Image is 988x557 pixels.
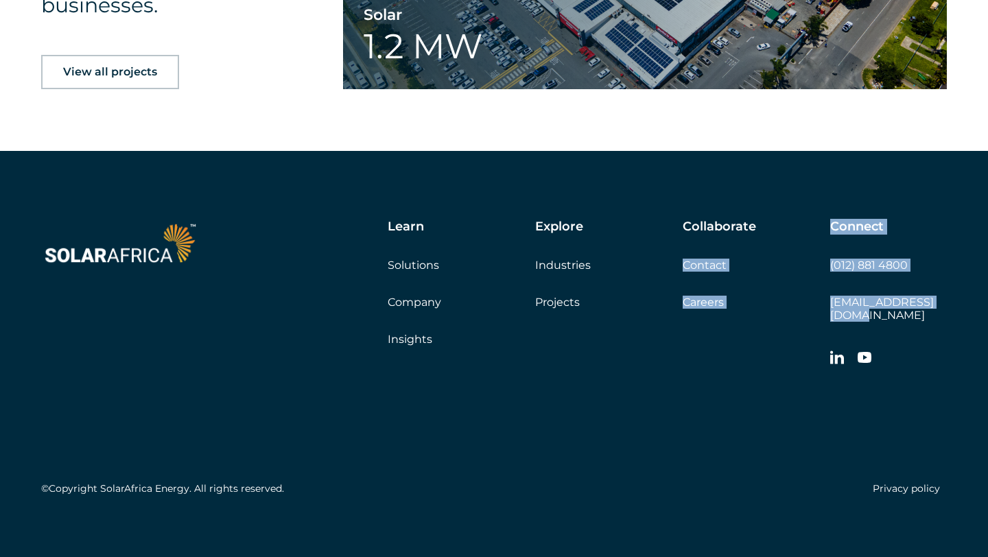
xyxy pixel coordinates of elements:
[535,259,591,272] a: Industries
[535,220,583,235] h5: Explore
[63,67,157,78] span: View all projects
[683,296,724,309] a: Careers
[41,55,179,89] a: View all projects
[830,296,934,322] a: [EMAIL_ADDRESS][DOMAIN_NAME]
[388,296,441,309] a: Company
[388,333,432,346] a: Insights
[388,259,439,272] a: Solutions
[830,259,908,272] a: (012) 881 4800
[535,296,580,309] a: Projects
[830,220,884,235] h5: Connect
[683,220,756,235] h5: Collaborate
[41,483,284,495] h5: ©Copyright SolarAfrica Energy. All rights reserved.
[683,259,727,272] a: Contact
[388,220,424,235] h5: Learn
[873,482,940,495] a: Privacy policy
